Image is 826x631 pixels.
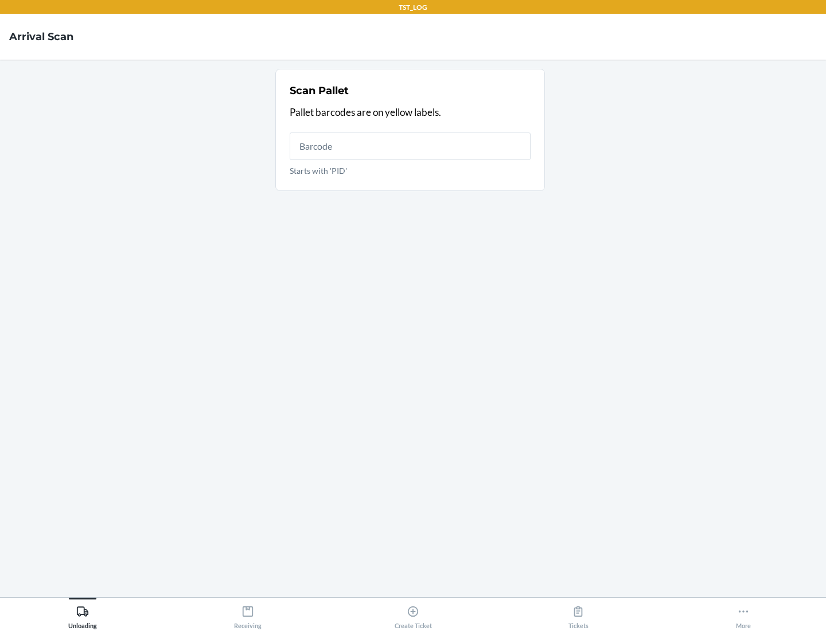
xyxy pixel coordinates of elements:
[399,2,427,13] p: TST_LOG
[290,133,531,160] input: Starts with 'PID'
[234,601,262,629] div: Receiving
[290,83,349,98] h2: Scan Pallet
[568,601,589,629] div: Tickets
[290,105,531,120] p: Pallet barcodes are on yellow labels.
[330,598,496,629] button: Create Ticket
[661,598,826,629] button: More
[496,598,661,629] button: Tickets
[395,601,432,629] div: Create Ticket
[165,598,330,629] button: Receiving
[68,601,97,629] div: Unloading
[290,165,531,177] p: Starts with 'PID'
[9,29,73,44] h4: Arrival Scan
[736,601,751,629] div: More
